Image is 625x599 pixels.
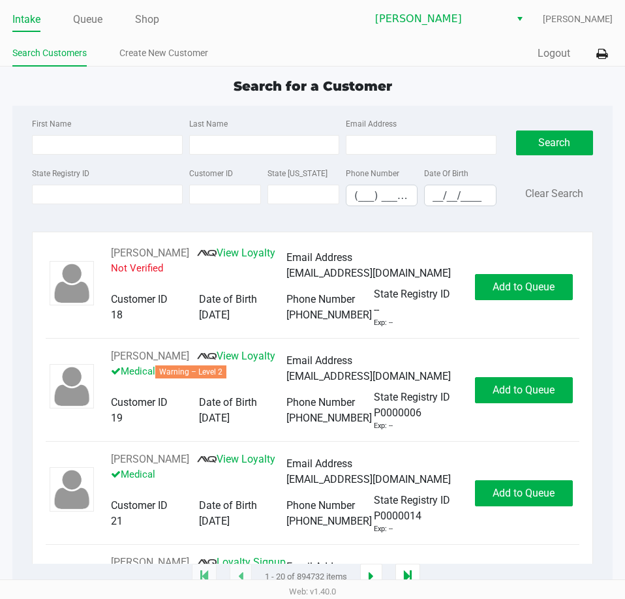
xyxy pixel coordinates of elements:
[374,524,393,535] div: Exp: --
[111,555,189,570] button: See customer info
[374,494,450,506] span: State Registry ID
[286,293,355,305] span: Phone Number
[73,10,102,29] a: Queue
[234,78,392,94] span: Search for a Customer
[12,10,40,29] a: Intake
[374,302,379,318] span: --
[286,473,451,485] span: [EMAIL_ADDRESS][DOMAIN_NAME]
[475,377,573,403] button: Add to Queue
[111,467,286,482] p: Medical
[199,309,230,321] span: [DATE]
[111,515,123,527] span: 21
[199,499,257,512] span: Date of Birth
[267,168,328,179] label: State [US_STATE]
[538,46,570,61] button: Logout
[286,354,352,367] span: Email Address
[475,274,573,300] button: Add to Queue
[111,309,123,321] span: 18
[197,350,275,362] a: View Loyalty
[424,185,496,206] kendo-maskedtextbox: Format: MM/DD/YYYY
[374,391,450,403] span: State Registry ID
[374,405,421,421] span: P0000006
[346,185,417,206] input: Format: (999) 999-9999
[199,412,230,424] span: [DATE]
[493,487,555,499] span: Add to Queue
[375,11,502,27] span: [PERSON_NAME]
[493,384,555,396] span: Add to Queue
[12,45,87,61] a: Search Customers
[374,421,393,432] div: Exp: --
[286,251,352,264] span: Email Address
[525,186,583,202] button: Clear Search
[111,348,189,364] button: See customer info
[346,118,397,130] label: Email Address
[111,364,286,379] p: Medical
[111,499,168,512] span: Customer ID
[286,561,352,573] span: Email Address
[374,508,421,524] span: P0000014
[230,564,252,590] app-submit-button: Previous
[192,564,217,590] app-submit-button: Move to first page
[286,267,451,279] span: [EMAIL_ADDRESS][DOMAIN_NAME]
[265,570,347,583] span: 1 - 20 of 894732 items
[346,185,418,206] kendo-maskedtextbox: Format: (999) 999-9999
[286,396,355,408] span: Phone Number
[475,480,573,506] button: Add to Queue
[199,293,257,305] span: Date of Birth
[189,168,233,179] label: Customer ID
[111,452,189,467] button: See customer info
[32,118,71,130] label: First Name
[510,7,529,31] button: Select
[346,168,399,179] label: Phone Number
[111,261,286,276] p: Not Verified
[516,131,593,155] button: Search
[111,245,189,261] button: See customer info
[111,293,168,305] span: Customer ID
[374,318,393,329] div: Exp: --
[289,587,336,596] span: Web: v1.40.0
[111,396,168,408] span: Customer ID
[111,412,123,424] span: 19
[360,564,382,590] app-submit-button: Next
[424,168,468,179] label: Date Of Birth
[395,564,420,590] app-submit-button: Move to last page
[155,365,226,378] span: Warning – Level 2
[119,45,208,61] a: Create New Customer
[197,453,275,465] a: View Loyalty
[286,370,451,382] span: [EMAIL_ADDRESS][DOMAIN_NAME]
[286,412,372,424] span: [PHONE_NUMBER]
[286,457,352,470] span: Email Address
[189,118,228,130] label: Last Name
[286,515,372,527] span: [PHONE_NUMBER]
[199,396,257,408] span: Date of Birth
[32,168,89,179] label: State Registry ID
[199,515,230,527] span: [DATE]
[374,288,450,300] span: State Registry ID
[197,247,275,259] a: View Loyalty
[543,12,613,26] span: [PERSON_NAME]
[493,281,555,293] span: Add to Queue
[286,309,372,321] span: [PHONE_NUMBER]
[135,10,159,29] a: Shop
[197,556,286,568] a: Loyalty Signup
[286,499,355,512] span: Phone Number
[425,185,495,206] input: Format: MM/DD/YYYY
